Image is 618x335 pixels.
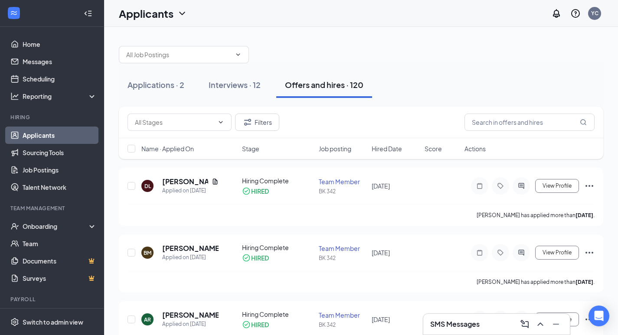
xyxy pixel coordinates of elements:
[23,252,97,270] a: DocumentsCrown
[23,270,97,287] a: SurveysCrown
[535,179,579,193] button: View Profile
[549,317,563,331] button: Minimize
[10,296,95,303] div: Payroll
[10,222,19,231] svg: UserCheck
[135,117,214,127] input: All Stages
[242,320,251,329] svg: CheckmarkCircle
[10,92,19,101] svg: Analysis
[319,144,351,153] span: Job posting
[141,144,194,153] span: Name · Applied On
[319,188,366,195] div: BK 342
[23,318,83,326] div: Switch to admin view
[543,250,572,256] span: View Profile
[518,317,532,331] button: ComposeMessage
[235,51,242,58] svg: ChevronDown
[575,279,593,285] b: [DATE]
[464,114,595,131] input: Search in offers and hires
[10,318,19,326] svg: Settings
[425,144,442,153] span: Score
[10,114,95,121] div: Hiring
[23,53,97,70] a: Messages
[251,254,269,262] div: HIRED
[535,246,579,260] button: View Profile
[217,119,224,126] svg: ChevronDown
[242,243,314,252] div: Hiring Complete
[477,278,595,286] p: [PERSON_NAME] has applied more than .
[477,211,595,219] p: [PERSON_NAME] has applied more than .
[242,310,314,319] div: Hiring Complete
[119,6,173,21] h1: Applicants
[23,92,97,101] div: Reporting
[516,249,526,256] svg: ActiveChat
[242,117,253,127] svg: Filter
[144,182,151,190] div: DL
[285,79,363,90] div: Offers and hires · 120
[319,177,366,186] div: Team Member
[23,222,89,231] div: Onboarding
[584,314,595,325] svg: Ellipses
[372,182,390,190] span: [DATE]
[372,249,390,257] span: [DATE]
[535,312,579,326] button: View Profile
[242,187,251,195] svg: CheckmarkCircle
[495,182,506,189] svg: Tag
[162,177,208,186] h5: [PERSON_NAME]
[584,247,595,258] svg: Ellipses
[162,186,219,195] div: Applied on [DATE]
[251,320,269,329] div: HIRED
[23,161,97,179] a: Job Postings
[372,315,390,323] span: [DATE]
[372,144,402,153] span: Hired Date
[242,176,314,185] div: Hiring Complete
[209,79,261,90] div: Interviews · 12
[128,79,184,90] div: Applications · 2
[319,244,366,253] div: Team Member
[162,244,219,253] h5: [PERSON_NAME]
[495,249,506,256] svg: Tag
[23,70,97,88] a: Scheduling
[23,179,97,196] a: Talent Network
[177,8,187,19] svg: ChevronDown
[162,310,219,320] h5: [PERSON_NAME]
[23,36,97,53] a: Home
[589,306,609,326] div: Open Intercom Messenger
[242,254,251,262] svg: CheckmarkCircle
[464,144,486,153] span: Actions
[235,114,279,131] button: Filter Filters
[23,235,97,252] a: Team
[162,253,219,262] div: Applied on [DATE]
[570,8,581,19] svg: QuestionInfo
[474,249,485,256] svg: Note
[144,316,151,323] div: AR
[319,311,366,319] div: Team Member
[84,9,92,18] svg: Collapse
[543,183,572,189] span: View Profile
[584,181,595,191] svg: Ellipses
[520,319,530,329] svg: ComposeMessage
[474,182,485,189] svg: Note
[10,205,95,212] div: Team Management
[251,187,269,195] div: HIRED
[23,144,97,161] a: Sourcing Tools
[242,144,259,153] span: Stage
[23,127,97,144] a: Applicants
[162,320,219,328] div: Applied on [DATE]
[10,9,18,17] svg: WorkstreamLogo
[319,321,366,328] div: BK 342
[516,182,526,189] svg: ActiveChat
[591,10,598,17] div: YC
[126,50,231,59] input: All Job Postings
[533,317,547,331] button: ChevronUp
[212,178,219,185] svg: Document
[580,119,587,126] svg: MagnifyingGlass
[575,212,593,218] b: [DATE]
[430,319,480,329] h3: SMS Messages
[319,254,366,262] div: BK 342
[551,319,561,329] svg: Minimize
[144,249,151,257] div: BM
[551,8,562,19] svg: Notifications
[535,319,546,329] svg: ChevronUp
